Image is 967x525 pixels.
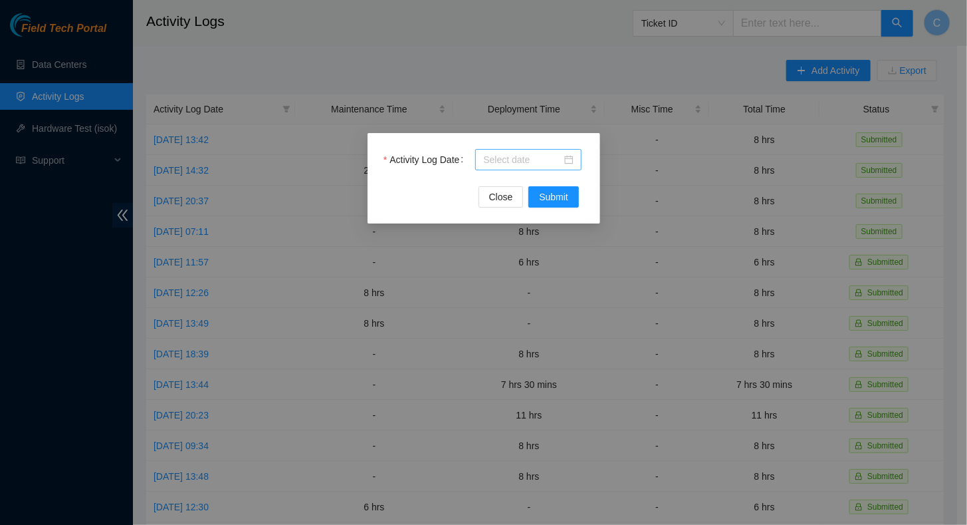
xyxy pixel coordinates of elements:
input: Activity Log Date [483,152,562,167]
span: Submit [539,190,568,204]
button: Close [478,186,523,208]
button: Submit [528,186,579,208]
span: Close [488,190,512,204]
label: Activity Log Date [383,149,469,170]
